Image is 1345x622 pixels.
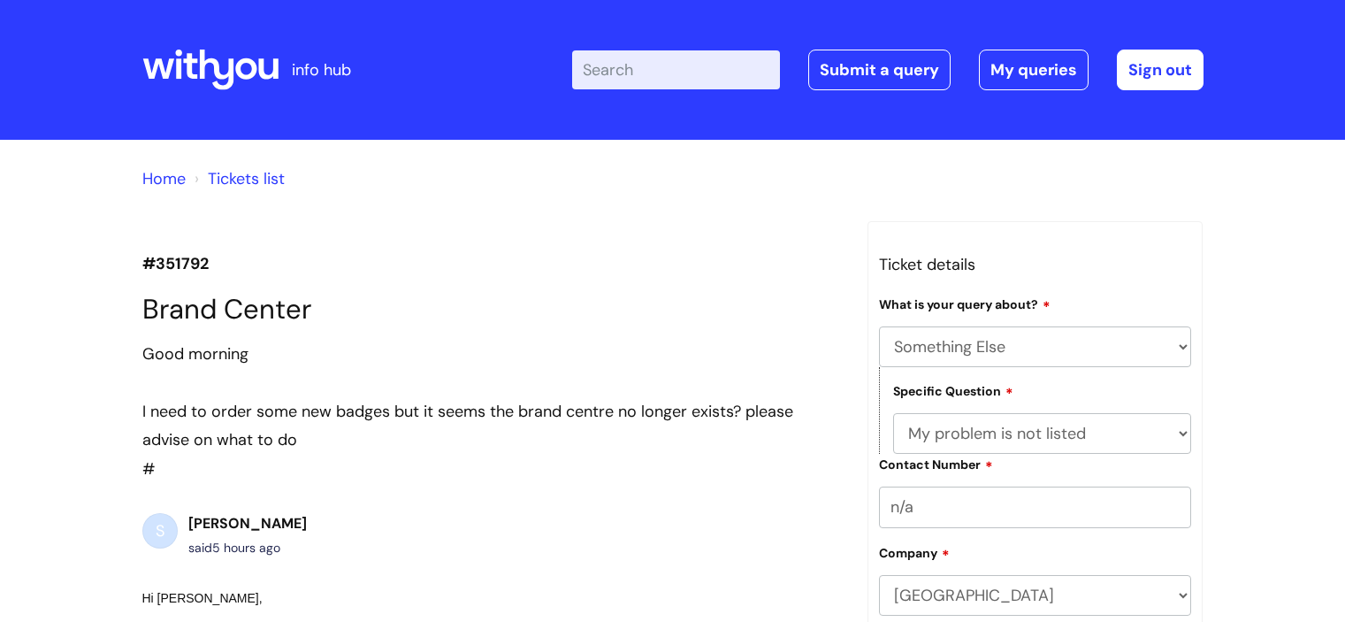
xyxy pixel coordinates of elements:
div: S [142,513,178,549]
div: Good morning [142,340,841,368]
p: info hub [292,56,351,84]
div: I need to order some new badges but it seems the brand centre no longer exists? please advise on ... [142,397,841,455]
li: Tickets list [190,165,285,193]
input: Search [572,50,780,89]
div: said [188,537,307,559]
a: Sign out [1117,50,1204,90]
label: Contact Number [879,455,993,472]
div: | - [572,50,1204,90]
h3: Ticket details [879,250,1192,279]
p: #351792 [142,250,841,278]
div: # [142,340,841,483]
h1: Brand Center [142,293,841,326]
b: [PERSON_NAME] [188,514,307,533]
span: Wed, 24 Sep, 2025 at 9:49 AM [212,540,280,556]
a: Home [142,168,186,189]
a: Tickets list [208,168,285,189]
a: Submit a query [808,50,951,90]
label: Company [879,543,950,561]
li: Solution home [142,165,186,193]
label: What is your query about? [879,295,1051,312]
label: Specific Question [893,381,1013,399]
a: My queries [979,50,1089,90]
